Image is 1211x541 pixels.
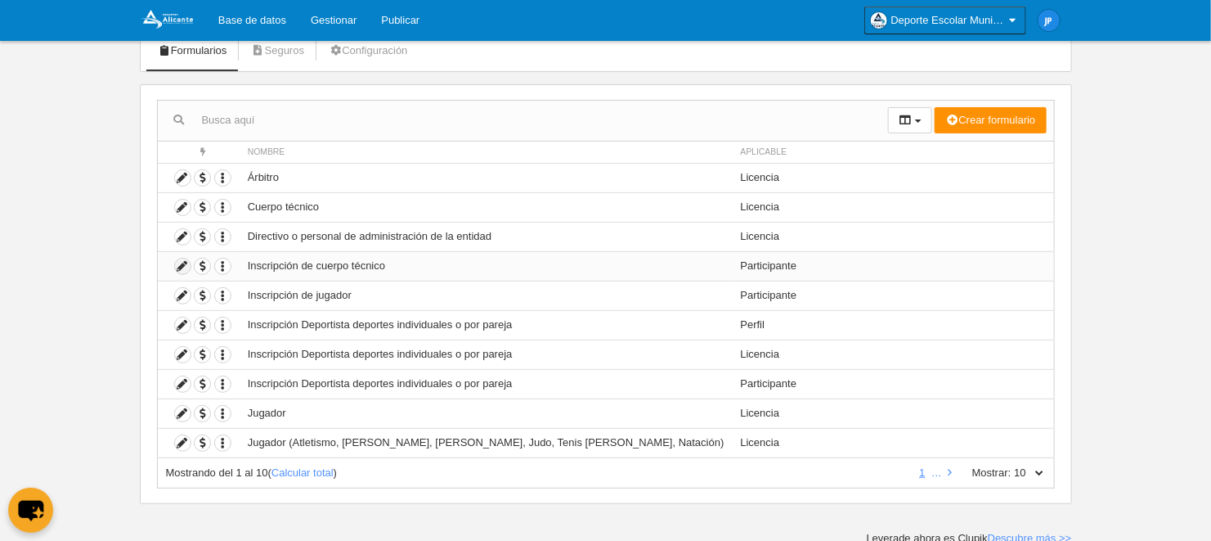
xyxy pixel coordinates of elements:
[240,340,733,369] td: Inscripción Deportista deportes individuales o por pareja
[733,369,1054,399] td: Participante
[240,310,733,340] td: Inscripción Deportista deportes individuales o por pareja
[733,399,1054,428] td: Licencia
[240,222,733,251] td: Directivo o personal de administración de la entidad
[8,488,53,533] button: chat-button
[733,340,1054,369] td: Licencia
[240,192,733,222] td: Cuerpo técnico
[166,467,268,479] span: Mostrando del 1 al 10
[935,107,1046,133] button: Crear formulario
[166,466,908,480] div: ( )
[158,108,888,133] input: Busca aquí
[240,251,733,281] td: Inscripción de cuerpo técnico
[741,147,787,156] span: Aplicable
[733,192,1054,222] td: Licencia
[242,38,313,63] a: Seguros
[140,10,193,29] img: Deporte Escolar Municipal de Alicante
[916,467,928,479] a: 1
[240,399,733,428] td: Jugador
[149,38,236,63] a: Formularios
[733,222,1054,251] td: Licencia
[240,281,733,310] td: Inscripción de jugador
[733,163,1054,192] td: Licencia
[956,466,1011,480] label: Mostrar:
[733,428,1054,458] td: Licencia
[891,12,1006,29] span: Deporte Escolar Municipal de [GEOGRAPHIC_DATA]
[864,7,1026,34] a: Deporte Escolar Municipal de [GEOGRAPHIC_DATA]
[871,12,887,29] img: OawjjgO45JmU.30x30.jpg
[271,467,334,479] a: Calcular total
[240,428,733,458] td: Jugador (Atletismo, [PERSON_NAME], [PERSON_NAME], Judo, Tenis [PERSON_NAME], Natación)
[733,251,1054,281] td: Participante
[248,147,285,156] span: Nombre
[240,369,733,399] td: Inscripción Deportista deportes individuales o por pareja
[733,281,1054,310] td: Participante
[320,38,416,63] a: Configuración
[931,466,942,480] li: …
[733,310,1054,340] td: Perfil
[1038,10,1060,31] img: c2l6ZT0zMHgzMCZmcz05JnRleHQ9SlAmYmc9MWU4OGU1.png
[240,163,733,192] td: Árbitro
